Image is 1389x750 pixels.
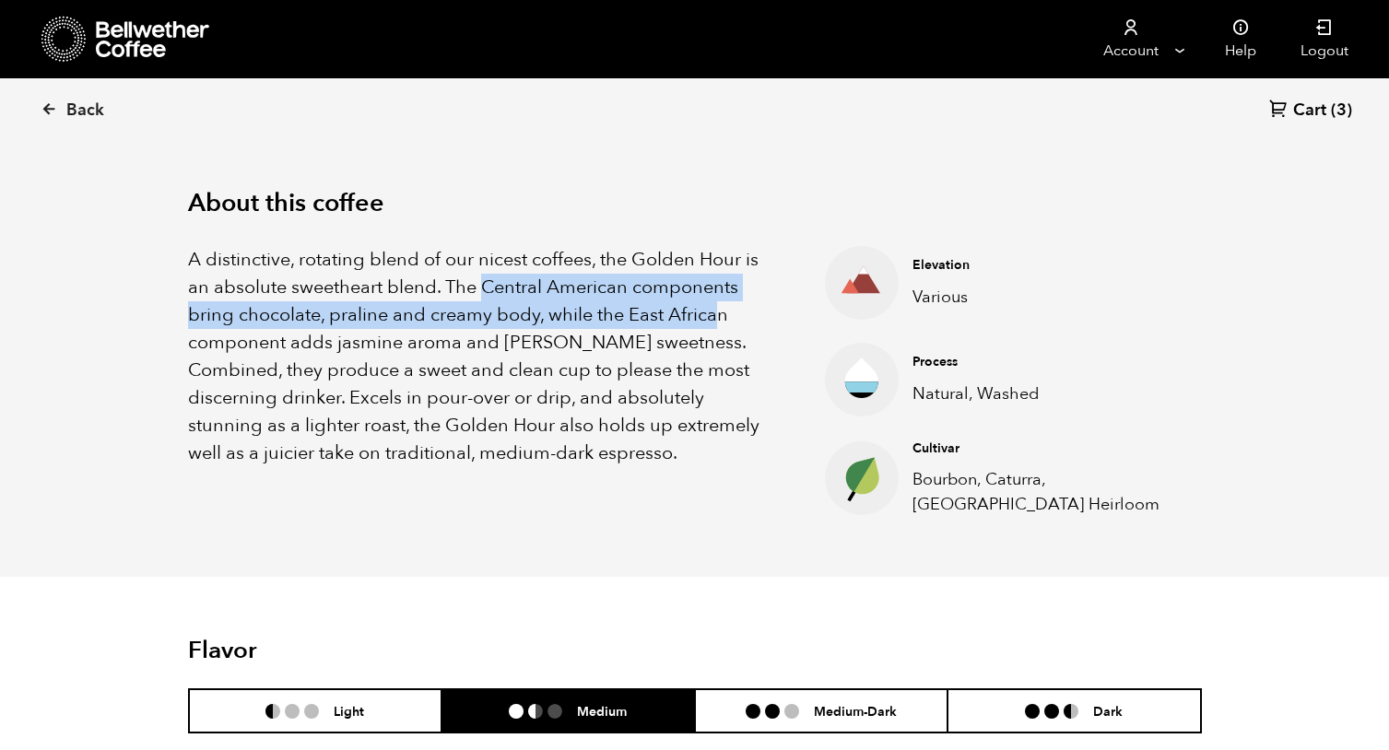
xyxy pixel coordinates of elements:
[912,439,1172,458] h4: Cultivar
[814,703,897,719] h6: Medium-Dark
[188,637,526,665] h2: Flavor
[188,189,1202,218] h2: About this coffee
[1293,100,1326,122] span: Cart
[1093,703,1123,719] h6: Dark
[912,381,1172,406] p: Natural, Washed
[912,285,1172,310] p: Various
[912,256,1172,275] h4: Elevation
[188,246,780,467] p: A distinctive, rotating blend of our nicest coffees, the Golden Hour is an absolute sweetheart bl...
[66,100,104,122] span: Back
[334,703,364,719] h6: Light
[1331,100,1352,122] span: (3)
[577,703,627,719] h6: Medium
[1269,99,1352,123] a: Cart (3)
[912,467,1172,517] p: Bourbon, Caturra, [GEOGRAPHIC_DATA] Heirloom
[912,353,1172,371] h4: Process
